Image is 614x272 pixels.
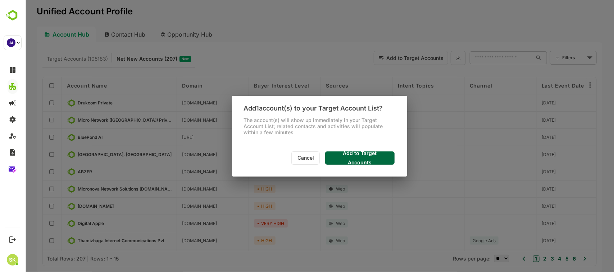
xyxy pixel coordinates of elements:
button: Add to Target Accounts [300,151,369,165]
div: SK [7,254,18,266]
span: Cancel [270,153,291,163]
div: AI [7,38,15,47]
img: BambooboxLogoMark.f1c84d78b4c51b1a7b5f700c9845e183.svg [4,9,22,22]
button: Cancel [266,151,295,165]
button: Logout [8,235,17,244]
span: Add to Target Accounts [306,149,364,167]
div: The account(s) will show up immediately in your Target Account List; related contacts and activit... [218,117,370,135]
div: Add 1 account(s) to your Target Account List? [218,104,370,112]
